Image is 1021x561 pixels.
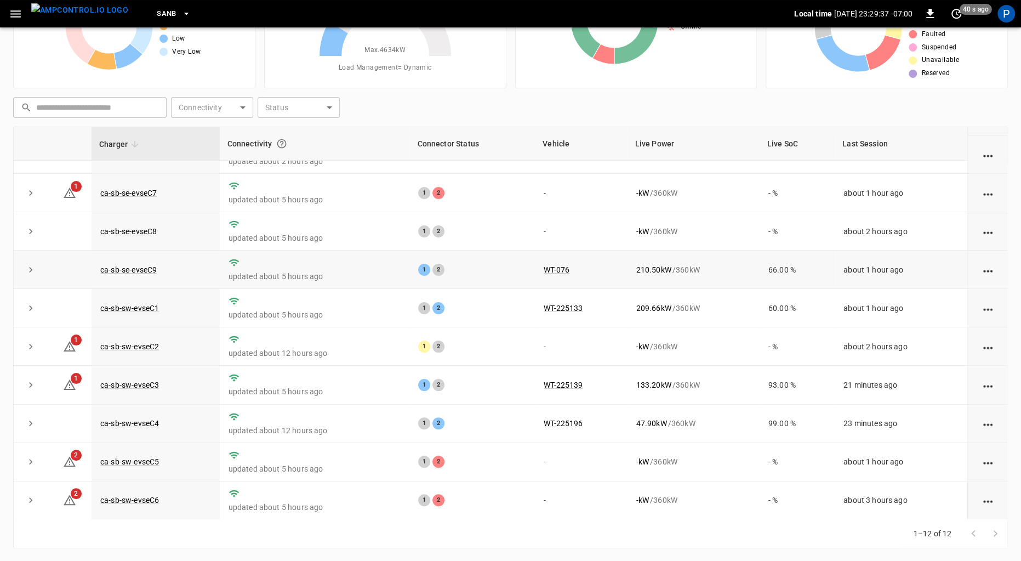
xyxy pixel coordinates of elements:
[99,138,142,151] span: Charger
[22,300,39,316] button: expand row
[535,212,627,251] td: -
[960,4,992,15] span: 40 s ago
[921,42,956,53] span: Suspended
[636,418,750,429] div: / 360 kW
[418,417,430,429] div: 1
[100,419,159,428] a: ca-sb-sw-evseC4
[22,223,39,240] button: expand row
[636,379,671,390] p: 133.20 kW
[636,264,750,275] div: / 360 kW
[100,304,159,313] a: ca-sb-sw-evseC1
[63,457,76,466] a: 2
[229,348,401,359] p: updated about 12 hours ago
[544,419,583,428] a: WT-225196
[31,3,128,17] img: ampcontrol.io logo
[339,63,432,73] span: Load Management = Dynamic
[636,456,750,467] div: / 360 kW
[981,226,995,237] div: action cell options
[22,415,39,432] button: expand row
[760,127,835,161] th: Live SoC
[981,379,995,390] div: action cell options
[544,381,583,389] a: WT-225139
[432,264,444,276] div: 2
[172,47,201,58] span: Very Low
[636,341,750,352] div: / 360 kW
[544,304,583,313] a: WT-225133
[535,174,627,212] td: -
[418,264,430,276] div: 1
[535,127,627,161] th: Vehicle
[636,264,671,275] p: 210.50 kW
[100,227,157,236] a: ca-sb-se-evseC8
[636,303,671,314] p: 209.66 kW
[835,405,967,443] td: 23 minutes ago
[636,226,750,237] div: / 360 kW
[100,457,159,466] a: ca-sb-sw-evseC5
[229,156,401,167] p: updated about 2 hours ago
[636,303,750,314] div: / 360 kW
[100,381,159,389] a: ca-sb-sw-evseC3
[272,134,292,154] button: Connection between the charger and our software.
[63,380,76,389] a: 1
[636,188,648,199] p: - kW
[418,302,430,314] div: 1
[229,271,401,282] p: updated about 5 hours ago
[535,327,627,366] td: -
[152,3,195,25] button: SanB
[760,405,835,443] td: 99.00 %
[794,8,832,19] p: Local time
[100,189,157,197] a: ca-sb-se-evseC7
[835,251,967,289] td: about 1 hour ago
[100,342,159,351] a: ca-sb-sw-evseC2
[418,187,430,199] div: 1
[22,492,39,508] button: expand row
[835,174,967,212] td: about 1 hour ago
[229,502,401,513] p: updated about 5 hours ago
[432,187,444,199] div: 2
[418,379,430,391] div: 1
[22,454,39,470] button: expand row
[914,528,952,539] p: 1–12 of 12
[409,127,535,161] th: Connector Status
[22,377,39,393] button: expand row
[418,456,430,468] div: 1
[432,302,444,314] div: 2
[636,495,750,506] div: / 360 kW
[636,188,750,199] div: / 360 kW
[229,194,401,205] p: updated about 5 hours ago
[71,450,82,461] span: 2
[760,481,835,520] td: - %
[535,443,627,481] td: -
[627,127,759,161] th: Live Power
[229,425,401,436] p: updated about 12 hours ago
[835,481,967,520] td: about 3 hours ago
[535,481,627,520] td: -
[835,212,967,251] td: about 2 hours ago
[921,55,959,66] span: Unavailable
[921,29,945,40] span: Faulted
[100,265,157,274] a: ca-sb-se-evseC9
[432,379,444,391] div: 2
[63,342,76,350] a: 1
[71,181,82,192] span: 1
[834,8,912,19] p: [DATE] 23:29:37 -07:00
[981,418,995,429] div: action cell options
[921,68,949,79] span: Reserved
[364,45,406,56] span: Max. 4634 kW
[636,495,648,506] p: - kW
[172,33,185,44] span: Low
[981,303,995,314] div: action cell options
[997,5,1015,22] div: profile-icon
[229,233,401,243] p: updated about 5 hours ago
[636,418,666,429] p: 47.90 kW
[835,443,967,481] td: about 1 hour ago
[71,373,82,384] span: 1
[544,265,569,274] a: WT-076
[981,456,995,467] div: action cell options
[63,495,76,504] a: 2
[835,127,967,161] th: Last Session
[981,149,995,160] div: action cell options
[760,212,835,251] td: - %
[636,456,648,467] p: - kW
[636,341,648,352] p: - kW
